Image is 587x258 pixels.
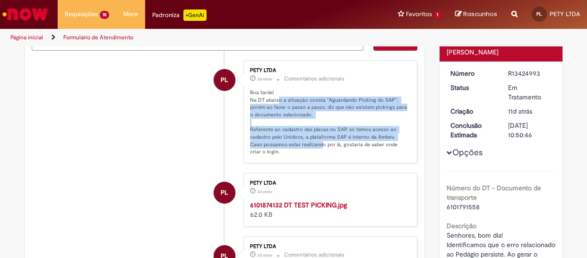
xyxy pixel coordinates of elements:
time: 25/08/2025 15:48:33 [257,252,272,258]
span: PETY LTDA [550,10,580,18]
time: 25/08/2025 15:51:21 [257,76,272,82]
div: 62.0 KB [250,200,407,219]
span: PL [536,11,542,17]
span: 18 [100,11,109,19]
div: PETY LTDA [250,244,407,249]
dt: Criação [443,107,501,116]
div: PETY LTDA [214,182,235,204]
span: 6101791558 [447,203,480,211]
b: Descrição [447,222,476,230]
img: ServiceNow [1,5,50,24]
div: PETY LTDA [214,69,235,91]
span: PL [221,181,228,204]
a: Formulário de Atendimento [63,34,133,41]
div: Em Tratamento [508,83,552,102]
span: 3d atrás [257,76,272,82]
div: 18/08/2025 14:02:10 [508,107,552,116]
span: Favoritos [406,9,432,19]
span: Requisições [65,9,98,19]
div: Padroniza [152,9,207,21]
p: +GenAi [183,9,207,21]
div: PETY LTDA [250,68,407,73]
span: PL [221,69,228,91]
b: Número do DT - Documento de transporte [447,184,541,202]
dt: Número [443,69,501,78]
div: [DATE] 10:50:46 [508,121,552,140]
a: 6101874132 DT TEST PICKING.jpg [250,201,347,209]
time: 25/08/2025 15:48:42 [257,189,272,195]
ul: Trilhas de página [7,29,384,46]
a: Página inicial [10,34,43,41]
div: [PERSON_NAME] [447,47,556,57]
p: Boa tarde! Na DT abaixo a situação consta "Aguardando Picking do SAP", porém ao fazer o passo a p... [250,89,407,156]
span: 1 [434,11,441,19]
dt: Status [443,83,501,92]
div: R13424993 [508,69,552,78]
span: 11d atrás [508,107,532,116]
div: PETY LTDA [250,180,407,186]
time: 18/08/2025 14:02:10 [508,107,532,116]
a: Rascunhos [455,10,497,19]
span: 3d atrás [257,189,272,195]
span: More [123,9,138,19]
span: 3d atrás [257,252,272,258]
span: Rascunhos [463,9,497,18]
dt: Conclusão Estimada [443,121,501,140]
span: Enviar [393,38,411,47]
small: Comentários adicionais [284,75,345,83]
